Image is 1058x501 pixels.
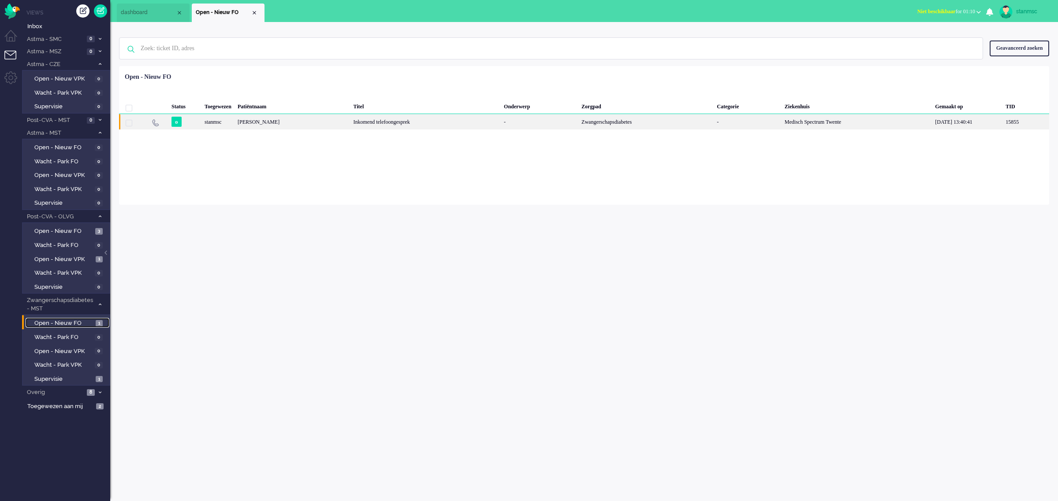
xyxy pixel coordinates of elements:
span: 1 [96,376,103,383]
span: 0 [95,90,103,96]
span: 0 [95,242,103,249]
a: Wacht - Park FO 0 [26,240,109,250]
span: Zwangerschapsdiabetes - MST [26,296,94,313]
span: 2 [96,403,104,410]
div: Zorgpad [578,96,714,114]
span: 0 [95,186,103,193]
a: Open - Nieuw VPK 0 [26,170,109,180]
li: Dashboard [117,4,190,22]
div: 15855 [119,114,1049,129]
img: ic-search-icon.svg [119,38,142,61]
a: Supervisie 0 [26,198,109,207]
li: Tickets menu [4,51,24,70]
span: 0 [95,76,103,82]
span: Astma - MSZ [26,48,84,56]
div: Patiëntnaam [235,96,350,114]
img: ic_telephone_grey.svg [152,119,159,126]
span: 0 [95,103,103,110]
span: Post-CVA - MST [26,116,84,125]
div: Onderwerp [501,96,578,114]
span: 3 [95,228,103,235]
div: Categorie [714,96,782,114]
a: Open - Nieuw FO 3 [26,226,109,236]
span: Astma - MST [26,129,94,137]
span: Overig [26,388,84,397]
a: Open - Nieuw VPK 1 [26,254,109,264]
span: Open - Nieuw FO [34,227,93,236]
a: Open - Nieuw FO 0 [26,142,109,152]
span: o [171,117,182,127]
span: for 01:10 [917,8,975,15]
span: Open - Nieuw VPK [34,75,93,83]
span: Wacht - Park VPK [34,269,93,277]
li: View [192,4,264,22]
a: Toegewezen aan mij 2 [26,401,110,411]
span: Open - Nieuw FO [34,144,93,152]
span: Wacht - Park VPK [34,89,93,97]
span: Post-CVA - OLVG [26,213,94,221]
a: Open - Nieuw VPK 0 [26,346,109,356]
span: Wacht - Park VPK [34,185,93,194]
span: 0 [95,334,103,341]
a: Supervisie 1 [26,374,109,383]
span: Toegewezen aan mij [27,402,93,411]
div: - [501,114,578,129]
a: Open - Nieuw FO 1 [26,318,109,328]
span: Supervisie [34,375,93,383]
img: flow_omnibird.svg [4,4,20,19]
span: Niet beschikbaar [917,8,956,15]
span: Supervisie [34,103,93,111]
span: Wacht - Park VPK [34,361,93,369]
span: 1 [96,320,103,327]
div: Geavanceerd zoeken [990,41,1049,56]
a: Wacht - Park VPK 0 [26,184,109,194]
span: 0 [95,172,103,179]
div: Open - Nieuw FO [125,73,171,81]
a: Quick Ticket [94,4,107,18]
span: Open - Nieuw VPK [34,171,93,180]
div: 15855 [1002,114,1049,129]
div: [DATE] 13:40:41 [932,114,1002,129]
span: 0 [87,48,95,55]
span: Open - Nieuw FO [196,9,251,16]
div: stanmsc [1016,7,1049,16]
span: 0 [87,36,95,42]
span: Inbox [27,22,110,31]
a: Omnidesk [4,6,20,12]
div: Close tab [176,9,183,16]
span: Open - Nieuw VPK [34,347,93,356]
div: Titel [350,96,501,114]
span: 0 [95,270,103,276]
div: TID [1002,96,1049,114]
a: Supervisie 0 [26,101,109,111]
input: Zoek: ticket ID, adres [134,38,971,59]
span: Supervisie [34,283,93,291]
a: Supervisie 0 [26,282,109,291]
span: 0 [95,348,103,354]
div: Gemaakt op [932,96,1002,114]
span: Astma - CZE [26,60,94,69]
span: 0 [95,200,103,206]
span: dashboard [121,9,176,16]
span: 0 [87,117,95,124]
div: Inkomend telefoongesprek [350,114,501,129]
span: Wacht - Park FO [34,158,93,166]
div: Toegewezen [201,96,235,114]
div: Close tab [251,9,258,16]
div: - [714,114,782,129]
a: Wacht - Park FO 0 [26,332,109,342]
li: Views [26,9,110,16]
span: Open - Nieuw FO [34,319,93,328]
span: 0 [95,284,103,291]
div: [PERSON_NAME] [235,114,350,129]
span: Astma - SMC [26,35,84,44]
span: 1 [96,256,103,263]
button: Niet beschikbaarfor 01:10 [912,5,986,18]
li: Niet beschikbaarfor 01:10 [912,3,986,22]
div: Creëer ticket [76,4,89,18]
a: Wacht - Park VPK 0 [26,88,109,97]
span: Wacht - Park FO [34,241,93,250]
div: Status [168,96,201,114]
a: Inbox [26,21,110,31]
span: 0 [95,362,103,368]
